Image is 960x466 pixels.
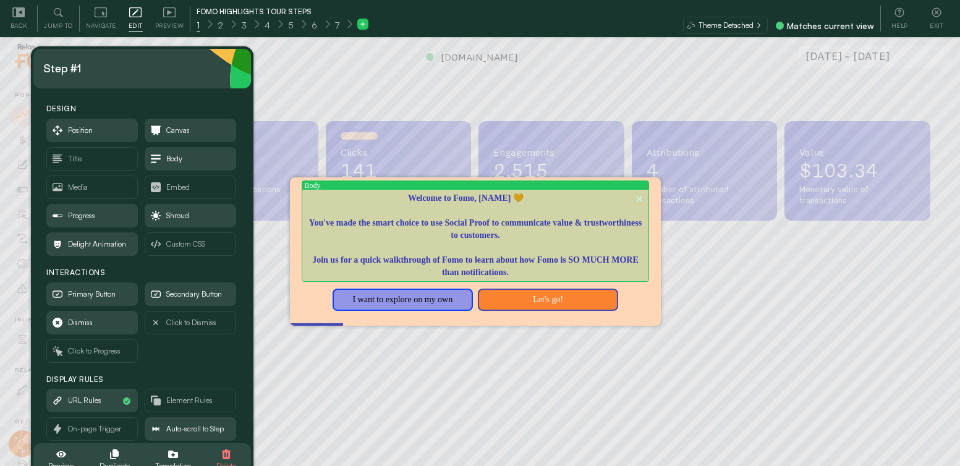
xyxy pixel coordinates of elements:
button: close, [633,192,646,205]
div: Welcome to Fomo, [NAME] 🧡You&amp;#39;ve made the smart choice to use Social Proof to communicate ... [290,177,660,326]
button: I want to explore on my own [333,289,473,311]
p: You've made the smart choice to use Social Proof to communicate value & trustworthiness to custom... [305,205,645,242]
p: Join us for a quick walkthrough of Fomo to learn about how Fomo is SO MUCH MORE than notifications. [305,242,645,279]
button: Let's go! [478,289,618,311]
p: Welcome to Fomo, [NAME] 🧡 [305,192,645,205]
